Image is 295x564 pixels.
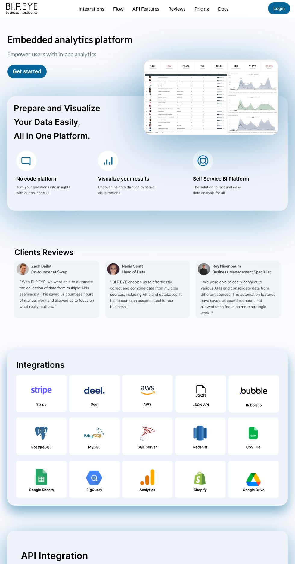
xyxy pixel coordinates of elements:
a: Get started [13,68,41,74]
img: reviews.svg [14,249,281,318]
a: Reviews [168,6,185,11]
img: bipeye-logo [5,1,39,15]
a: Pricing [194,6,209,11]
a: integrations.svg [7,326,288,506]
button: Login [268,2,290,14]
img: integrations.svg [7,350,288,506]
a: Integrations [79,6,104,11]
h3: Empower users with in-app analytics [7,51,141,59]
a: API Features [132,6,159,11]
button: Get started [7,65,47,78]
a: Flow [113,6,123,11]
img: homePageScreen2.png [144,60,278,135]
a: Docs [218,6,228,11]
h1: Embedded analytics platform [7,33,288,45]
a: Login [273,6,285,11]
